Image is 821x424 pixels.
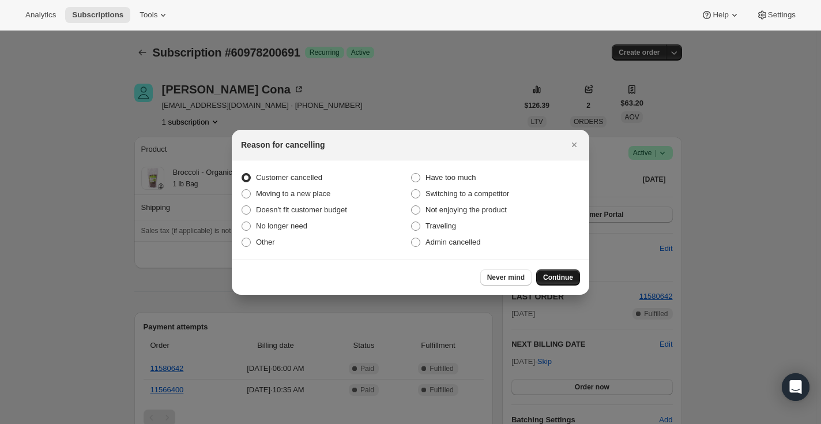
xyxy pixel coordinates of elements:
span: Settings [768,10,796,20]
span: Tools [140,10,157,20]
div: Open Intercom Messenger [782,373,809,401]
span: Doesn't fit customer budget [256,205,347,214]
span: Never mind [487,273,525,282]
span: Analytics [25,10,56,20]
span: Subscriptions [72,10,123,20]
span: Admin cancelled [425,238,480,246]
span: Moving to a new place [256,189,330,198]
h2: Reason for cancelling [241,139,325,151]
span: Traveling [425,222,456,230]
button: Help [694,7,747,23]
button: Subscriptions [65,7,130,23]
span: Customer cancelled [256,173,322,182]
button: Close [566,137,582,153]
span: Other [256,238,275,246]
span: Continue [543,273,573,282]
span: Have too much [425,173,476,182]
span: Not enjoying the product [425,205,507,214]
button: Analytics [18,7,63,23]
span: Help [713,10,728,20]
button: Tools [133,7,176,23]
span: Switching to a competitor [425,189,509,198]
button: Settings [750,7,803,23]
button: Continue [536,269,580,286]
span: No longer need [256,222,307,230]
button: Never mind [480,269,532,286]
